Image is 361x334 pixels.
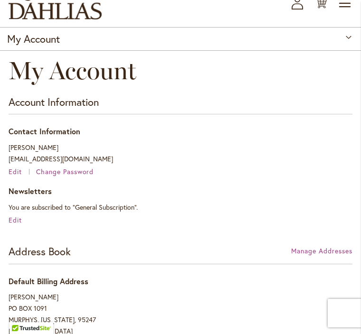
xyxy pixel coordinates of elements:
[9,186,52,196] span: Newsletters
[9,167,34,176] a: Edit
[291,246,352,256] a: Manage Addresses
[36,167,94,176] a: Change Password
[9,142,352,165] p: [PERSON_NAME] [EMAIL_ADDRESS][DOMAIN_NAME]
[9,126,80,136] span: Contact Information
[9,244,71,258] strong: Address Book
[9,276,88,286] span: Default Billing Address
[9,95,99,109] strong: Account Information
[291,246,352,255] span: Manage Addresses
[9,202,352,213] p: You are subscribed to "General Subscription".
[7,300,34,327] iframe: Launch Accessibility Center
[9,56,136,85] span: My Account
[9,167,22,176] span: Edit
[9,215,22,224] a: Edit
[7,32,60,46] strong: My Account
